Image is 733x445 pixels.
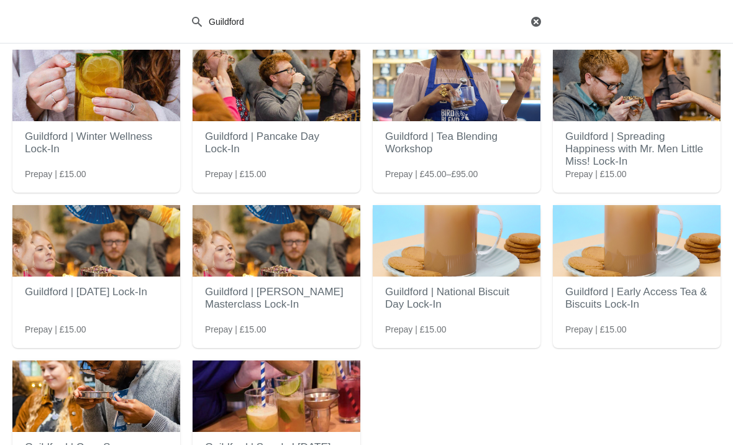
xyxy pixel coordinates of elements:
img: Guildford | Tea Blending Workshop [373,50,540,121]
img: Guildford | Pancake Day Lock-In [193,50,360,121]
span: Prepay | £15.00 [565,323,627,336]
h2: Guildford | Pancake Day Lock-In [205,124,348,162]
h2: Guildford | Tea Blending Workshop [385,124,528,162]
img: Guildford | Winter Wellness Lock-In [12,50,180,121]
span: Prepay | £15.00 [25,323,86,336]
input: Search [208,11,527,33]
img: Guildford | Early Access Tea & Biscuits Lock-In [553,205,721,277]
h2: Guildford | National Biscuit Day Lock-In [385,280,528,317]
h2: Guildford | Spreading Happiness with Mr. Men Little Miss! Lock-In [565,124,708,174]
img: Guildford | Cosy Season Lock-In [12,360,180,432]
img: Guildford | Spreading Happiness with Mr. Men Little Miss! Lock-In [553,50,721,121]
span: Prepay | £15.00 [385,323,447,336]
span: Prepay | £15.00 [565,168,627,180]
span: Prepay | £15.00 [205,168,266,180]
img: Guildford | Spooky! Halloween Lock-in [193,360,360,432]
button: Clear [530,16,542,28]
h2: Guildford | [DATE] Lock-In [25,280,168,305]
h2: Guildford | Winter Wellness Lock-In [25,124,168,162]
h2: Guildford | [PERSON_NAME] Masterclass Lock-In [205,280,348,317]
span: Prepay | £15.00 [25,168,86,180]
h2: Guildford | Early Access Tea & Biscuits Lock-In [565,280,708,317]
img: Guildford | Easter Lock-In [12,205,180,277]
span: Prepay | £45.00–£95.00 [385,168,478,180]
img: Guildford | National Biscuit Day Lock-In [373,205,540,277]
span: Prepay | £15.00 [205,323,266,336]
img: Guildford | Earl Grey Masterclass Lock-In [193,205,360,277]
